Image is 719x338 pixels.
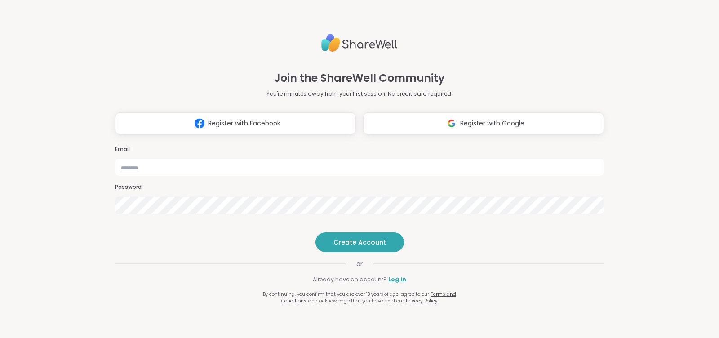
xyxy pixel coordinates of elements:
[321,30,398,56] img: ShareWell Logo
[346,259,373,268] span: or
[363,112,604,135] button: Register with Google
[274,70,445,86] h1: Join the ShareWell Community
[406,298,438,304] a: Privacy Policy
[308,298,404,304] span: and acknowledge that you have read our
[115,112,356,135] button: Register with Facebook
[191,115,208,132] img: ShareWell Logomark
[333,238,386,247] span: Create Account
[115,146,604,153] h3: Email
[313,276,386,284] span: Already have an account?
[443,115,460,132] img: ShareWell Logomark
[208,119,280,128] span: Register with Facebook
[460,119,524,128] span: Register with Google
[266,90,453,98] p: You're minutes away from your first session. No credit card required.
[388,276,406,284] a: Log in
[263,291,429,298] span: By continuing, you confirm that you are over 18 years of age, agree to our
[281,291,456,304] a: Terms and Conditions
[115,183,604,191] h3: Password
[315,232,404,252] button: Create Account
